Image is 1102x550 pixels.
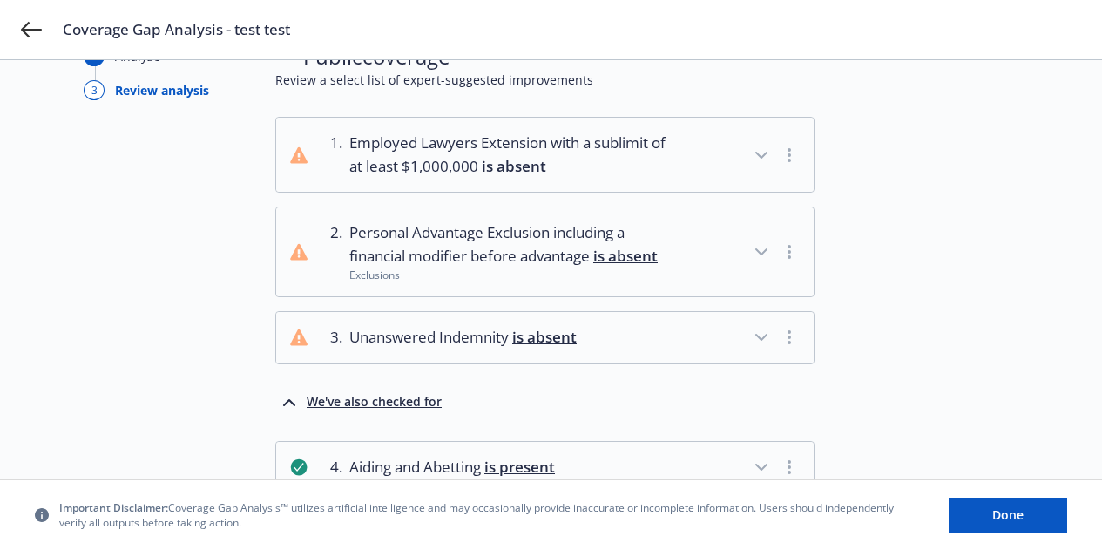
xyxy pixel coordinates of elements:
[59,500,921,530] span: Coverage Gap Analysis™ utilizes artificial intelligence and may occasionally provide inaccurate o...
[115,81,209,99] div: Review analysis
[275,71,1018,89] span: Review a select list of expert-suggested improvements
[276,207,814,296] button: 2.Personal Advantage Exclusion including a financial modifier before advantage is absentExclusions
[992,506,1024,523] span: Done
[321,132,342,178] div: 1 .
[63,19,290,40] span: Coverage Gap Analysis - test test
[512,327,577,347] span: is absent
[84,80,105,100] div: 3
[276,312,814,363] button: 3.Unanswered Indemnity is absent
[349,132,673,178] span: Employed Lawyers Extension with a sublimit of at least $1,000,000
[59,500,168,515] span: Important Disclaimer:
[321,456,342,479] div: 4 .
[321,326,342,349] div: 3 .
[307,392,442,413] div: We've also checked for
[276,442,814,492] button: 4.Aiding and Abetting is present
[349,268,673,282] div: Exclusions
[349,456,555,479] span: Aiding and Abetting
[482,156,546,176] span: is absent
[349,326,577,349] span: Unanswered Indemnity
[349,221,673,268] span: Personal Advantage Exclusion including a financial modifier before advantage
[321,221,342,282] div: 2 .
[949,498,1067,533] button: Done
[276,118,814,192] button: 1.Employed Lawyers Extension with a sublimit of at least $1,000,000 is absent
[593,246,658,266] span: is absent
[279,392,442,413] button: We've also checked for
[484,457,555,477] span: is present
